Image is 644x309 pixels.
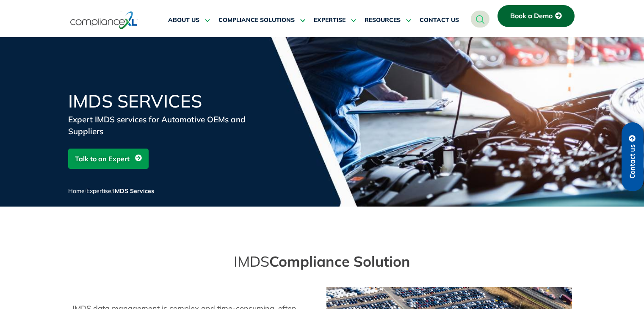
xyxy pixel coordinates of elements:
img: logo-one.svg [70,11,138,30]
a: ABOUT US [168,10,210,30]
a: RESOURCES [365,10,411,30]
span: EXPERTISE [314,17,345,24]
a: EXPERTISE [314,10,356,30]
span: Book a Demo [510,12,553,20]
a: Expertise [86,187,111,195]
span: / / [68,187,154,195]
div: Expert IMDS services for Automotive OEMs and Suppliers [68,113,271,137]
a: navsearch-button [471,11,489,28]
span: Contact us [629,144,636,179]
a: Home [68,187,85,195]
a: CONTACT US [420,10,459,30]
span: CONTACT US [420,17,459,24]
span: IMDS [234,252,269,270]
a: Talk to an Expert [68,149,149,169]
h1: IMDS Services [68,92,271,110]
span: IMDS Services [113,187,154,195]
span: ABOUT US [168,17,199,24]
span: Talk to an Expert [75,151,130,167]
a: Contact us [622,122,644,191]
a: Book a Demo [498,5,575,27]
span: RESOURCES [365,17,401,24]
div: Compliance Solution [68,257,576,266]
span: COMPLIANCE SOLUTIONS [218,17,295,24]
a: COMPLIANCE SOLUTIONS [218,10,305,30]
